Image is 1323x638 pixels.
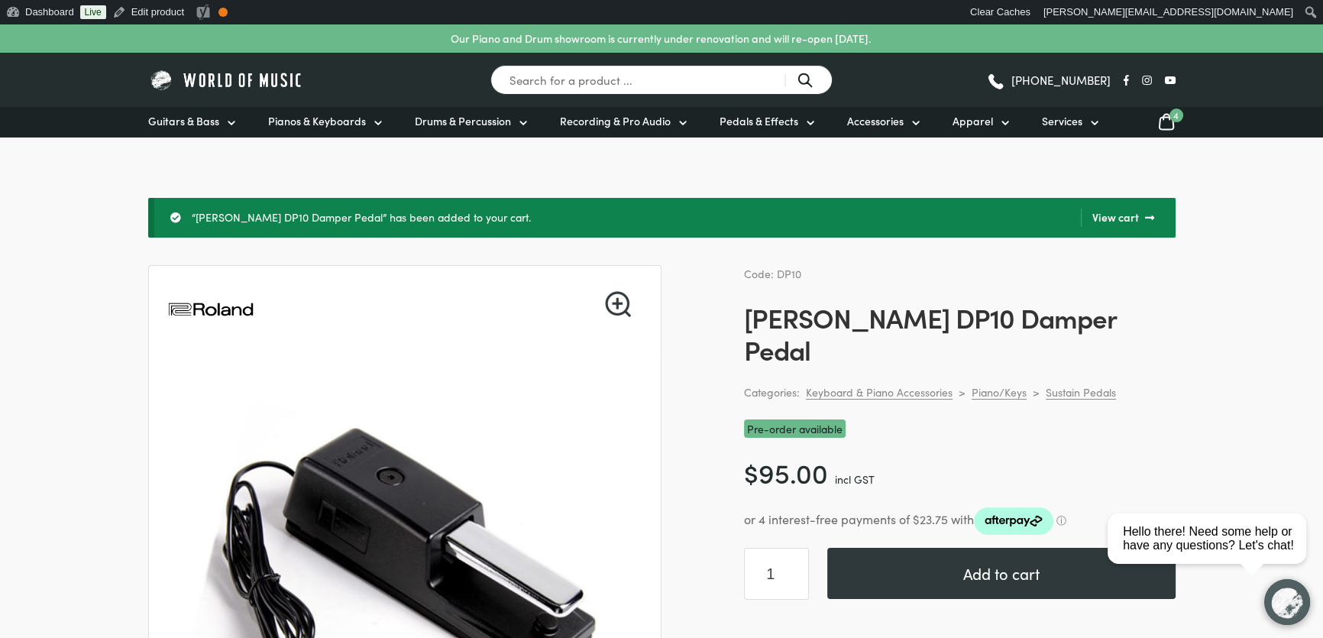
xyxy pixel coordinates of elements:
[744,453,828,491] bdi: 95.00
[744,301,1176,365] h1: [PERSON_NAME] DP10 Damper Pedal
[744,419,846,439] span: Pre-order available
[744,384,800,401] span: Categories:
[1101,470,1323,638] iframe: Chat with our support team
[560,113,671,129] span: Recording & Pro Audio
[605,291,631,317] a: View full-screen image gallery
[1046,385,1116,400] a: Sustain Pedals
[1081,209,1154,227] a: View cart
[953,113,993,129] span: Apparel
[148,68,305,92] img: World of Music
[744,266,801,281] span: Code: DP10
[451,31,871,47] p: Our Piano and Drum showroom is currently under renovation and will re-open [DATE].
[827,548,1176,599] button: Add to cart
[1011,74,1111,86] span: [PHONE_NUMBER]
[744,453,759,491] span: $
[167,266,254,353] img: Roland
[847,113,904,129] span: Accessories
[268,113,366,129] span: Pianos & Keyboards
[986,69,1111,92] a: [PHONE_NUMBER]
[1033,385,1040,399] div: >
[806,385,953,400] a: Keyboard & Piano Accessories
[744,548,809,600] input: Product quantity
[959,385,966,399] div: >
[490,65,833,95] input: Search for a product ...
[835,471,875,487] span: incl GST
[218,8,228,17] div: OK
[1169,108,1183,122] span: 4
[148,113,219,129] span: Guitars & Bass
[972,385,1027,400] a: Piano/Keys
[148,198,1176,238] div: “[PERSON_NAME] DP10 Damper Pedal” has been added to your cart.
[415,113,511,129] span: Drums & Percussion
[720,113,798,129] span: Pedals & Effects
[1042,113,1082,129] span: Services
